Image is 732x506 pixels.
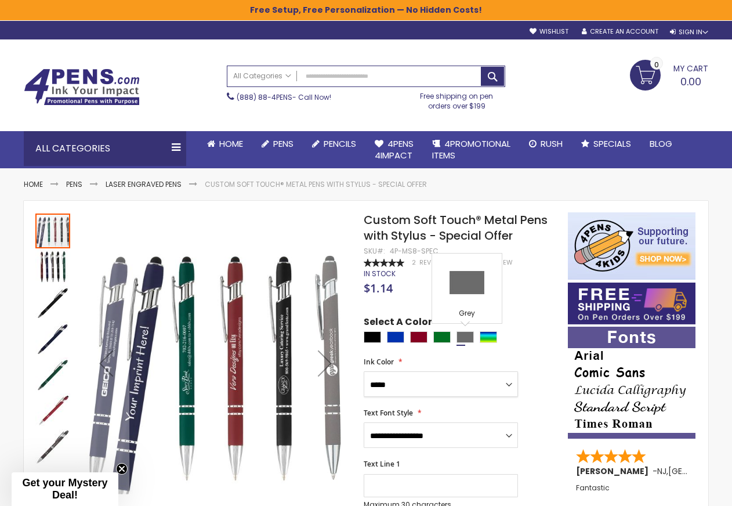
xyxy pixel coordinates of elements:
[593,138,631,150] span: Specials
[480,331,497,343] div: Assorted
[364,246,385,256] strong: SKU
[66,179,82,189] a: Pens
[364,331,381,343] div: Black
[273,138,293,150] span: Pens
[227,66,297,85] a: All Categories
[364,357,394,367] span: Ink Color
[35,392,71,428] div: Custom Soft Touch® Metal Pens with Stylus - Special Offer
[364,269,396,279] span: In stock
[233,71,291,81] span: All Categories
[680,74,701,89] span: 0.00
[106,179,182,189] a: Laser Engraved Pens
[35,284,71,320] div: Custom Soft Touch® Metal Pens with Stylus - Special Offer
[568,327,695,439] img: font-personalization-examples
[412,258,416,267] span: 2
[35,393,70,428] img: Custom Soft Touch® Metal Pens with Stylus - Special Offer
[219,138,243,150] span: Home
[35,250,70,284] img: Custom Soft Touch® Metal Pens with Stylus - Special Offer
[630,60,708,89] a: 0.00 0
[303,131,365,157] a: Pencils
[35,248,71,284] div: Custom Soft Touch® Metal Pens with Stylus - Special Offer
[364,408,413,418] span: Text Font Style
[520,131,572,157] a: Rush
[435,309,499,320] div: Grey
[364,259,404,267] div: 100%
[456,331,474,343] div: Grey
[24,131,186,166] div: All Categories
[237,92,292,102] a: (888) 88-4PENS
[365,131,423,169] a: 4Pens4impact
[576,465,653,477] span: [PERSON_NAME]
[390,247,439,256] div: 4P-MS8-SPEC
[364,316,432,331] span: Select A Color
[375,138,414,161] span: 4Pens 4impact
[24,179,43,189] a: Home
[12,472,118,506] div: Get your Mystery Deal!Close teaser
[83,229,348,494] img: Custom Soft Touch® Metal Pens with Stylus - Special Offer
[541,138,563,150] span: Rush
[35,320,71,356] div: Custom Soft Touch® Metal Pens with Stylus - Special Offer
[670,28,708,37] div: Sign In
[35,428,70,464] div: Custom Soft Touch® Metal Pens with Stylus - Special Offer
[419,258,447,267] span: Reviews
[408,87,506,110] div: Free shipping on pen orders over $199
[35,356,71,392] div: Custom Soft Touch® Metal Pens with Stylus - Special Offer
[35,357,70,392] img: Custom Soft Touch® Metal Pens with Stylus - Special Offer
[572,131,640,157] a: Specials
[364,269,396,279] div: Availability
[198,131,252,157] a: Home
[650,138,672,150] span: Blog
[433,331,451,343] div: Green
[35,212,71,248] div: Custom Soft Touch® Metal Pens with Stylus - Special Offer
[35,321,70,356] img: Custom Soft Touch® Metal Pens with Stylus - Special Offer
[568,283,695,324] img: Free shipping on orders over $199
[116,463,128,475] button: Close teaser
[530,27,568,36] a: Wishlist
[364,280,393,296] span: $1.14
[387,331,404,343] div: Blue
[410,331,427,343] div: Burgundy
[423,131,520,169] a: 4PROMOTIONALITEMS
[24,68,140,106] img: 4Pens Custom Pens and Promotional Products
[657,465,666,477] span: NJ
[654,59,659,70] span: 0
[364,212,548,244] span: Custom Soft Touch® Metal Pens with Stylus - Special Offer
[432,138,510,161] span: 4PROMOTIONAL ITEMS
[568,212,695,280] img: 4pens 4 kids
[252,131,303,157] a: Pens
[640,131,682,157] a: Blog
[205,180,427,189] li: Custom Soft Touch® Metal Pens with Stylus - Special Offer
[324,138,356,150] span: Pencils
[582,27,658,36] a: Create an Account
[35,429,70,464] img: Custom Soft Touch® Metal Pens with Stylus - Special Offer
[364,459,400,469] span: Text Line 1
[237,92,331,102] span: - Call Now!
[35,285,70,320] img: Custom Soft Touch® Metal Pens with Stylus - Special Offer
[22,477,107,501] span: Get your Mystery Deal!
[412,258,448,267] a: 2 Reviews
